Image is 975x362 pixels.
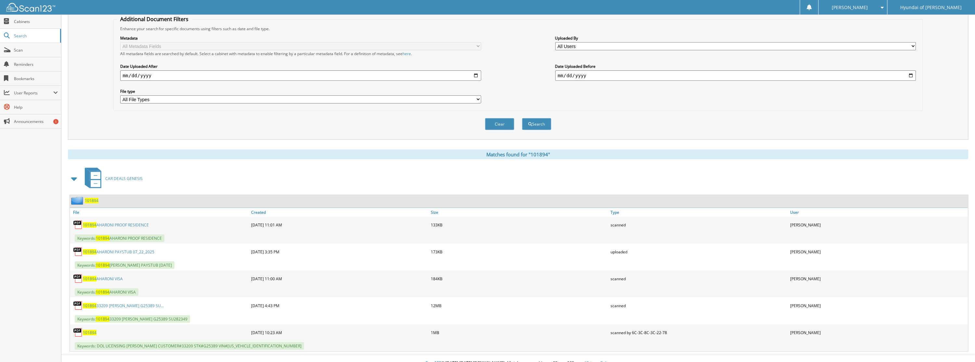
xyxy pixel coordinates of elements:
[120,89,481,94] label: File type
[83,249,96,255] span: 101894
[429,326,609,339] div: 1MB
[429,272,609,285] div: 184KB
[83,303,96,308] span: 101894
[250,218,429,231] div: [DATE] 11:01 AM
[96,262,109,268] span: 101894
[250,208,429,217] a: Created
[429,208,609,217] a: Size
[609,299,789,312] div: scanned
[789,208,968,217] a: User
[250,299,429,312] div: [DATE] 4:43 PM
[555,64,917,69] label: Date Uploaded Before
[6,3,55,12] img: scan123-logo-white.svg
[96,235,109,241] span: 101894
[609,326,789,339] div: scanned by 6C-3C-8C-3C-22-78
[943,331,975,362] iframe: Chat Widget
[117,16,192,23] legend: Additional Document Filters
[70,208,250,217] a: File
[75,288,138,296] span: Keywords: AHARONI VISA
[83,303,164,308] a: 10189433209 [PERSON_NAME] G25389 SU...
[429,299,609,312] div: 12MB
[832,6,868,9] span: [PERSON_NAME]
[83,222,149,228] a: 101894AHARONI PROOF RESIDENCE
[485,118,514,130] button: Clear
[14,33,57,39] span: Search
[14,90,53,96] span: User Reports
[105,176,143,181] span: CAR DEALS GENESIS
[789,245,968,258] div: [PERSON_NAME]
[609,245,789,258] div: uploaded
[14,104,58,110] span: Help
[83,276,123,282] a: 101894AHARONI VISA
[85,198,98,203] a: 101894
[120,51,481,56] div: All metadata fields are searched by default. Select a cabinet with metadata to enable filtering b...
[609,218,789,231] div: scanned
[73,328,83,337] img: PDF.png
[117,26,920,31] div: Enhance your search for specific documents using filters such as date and file type.
[789,272,968,285] div: [PERSON_NAME]
[609,208,789,217] a: Type
[75,315,190,323] span: Keywords: 33209 [PERSON_NAME] G25389 SU282349
[555,70,917,81] input: end
[75,235,164,242] span: Keywords: AHARONI PROOF RESIDENCE
[73,220,83,230] img: PDF.png
[83,222,96,228] span: 101894
[83,249,154,255] a: 101894AHARONI PAYSTUB 07_22_2025
[789,326,968,339] div: [PERSON_NAME]
[83,276,96,282] span: 101894
[71,197,85,205] img: folder2.png
[73,274,83,284] img: PDF.png
[14,19,58,24] span: Cabinets
[75,342,304,350] span: Keywords: DOL LICENSING [PERSON_NAME] CUSTOMER#33209 STK#G25389 VIN#[US_VEHICLE_IDENTIFICATION_NU...
[68,150,969,159] div: Matches found for "101894"
[555,35,917,41] label: Uploaded By
[120,70,481,81] input: start
[522,118,551,130] button: Search
[789,218,968,231] div: [PERSON_NAME]
[75,261,174,269] span: Keywords: [PERSON_NAME] PAYSTUB [DATE]
[250,326,429,339] div: [DATE] 10:23 AM
[53,119,58,124] div: 1
[73,301,83,310] img: PDF.png
[789,299,968,312] div: [PERSON_NAME]
[901,6,962,9] span: Hyundai of [PERSON_NAME]
[429,218,609,231] div: 133KB
[14,119,58,124] span: Announcements
[250,272,429,285] div: [DATE] 11:00 AM
[73,247,83,257] img: PDF.png
[96,289,109,295] span: 101894
[14,62,58,67] span: Reminders
[250,245,429,258] div: [DATE] 3:35 PM
[14,47,58,53] span: Scan
[120,35,481,41] label: Metadata
[609,272,789,285] div: scanned
[96,316,109,322] span: 101894
[403,51,411,56] a: here
[120,64,481,69] label: Date Uploaded After
[14,76,58,81] span: Bookmarks
[81,166,143,191] a: CAR DEALS GENESIS
[83,330,96,335] a: 101894
[429,245,609,258] div: 173KB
